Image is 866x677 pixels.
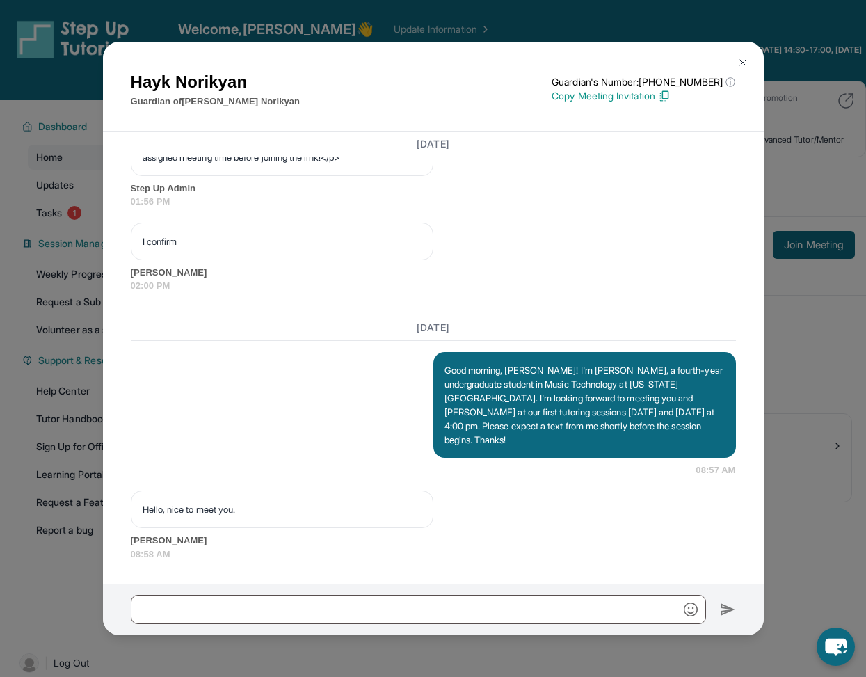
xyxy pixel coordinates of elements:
[684,603,698,616] img: Emoji
[131,95,300,109] p: Guardian of [PERSON_NAME] Norikyan
[658,90,671,102] img: Copy Icon
[131,321,736,335] h3: [DATE]
[552,75,735,89] p: Guardian's Number: [PHONE_NUMBER]
[131,70,300,95] h1: Hayk Norikyan
[737,57,748,68] img: Close Icon
[131,279,736,293] span: 02:00 PM
[131,548,736,561] span: 08:58 AM
[696,463,735,477] span: 08:57 AM
[143,234,422,248] p: I confirm
[552,89,735,103] p: Copy Meeting Invitation
[143,502,422,516] p: Hello, nice to meet you.
[444,363,725,447] p: Good morning, [PERSON_NAME]! I'm [PERSON_NAME], a fourth-year undergraduate student in Music Tech...
[131,266,736,280] span: [PERSON_NAME]
[131,137,736,151] h3: [DATE]
[817,628,855,666] button: chat-button
[720,601,736,618] img: Send icon
[131,182,736,196] span: Step Up Admin
[131,195,736,209] span: 01:56 PM
[725,75,735,89] span: ⓘ
[131,534,736,548] span: [PERSON_NAME]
